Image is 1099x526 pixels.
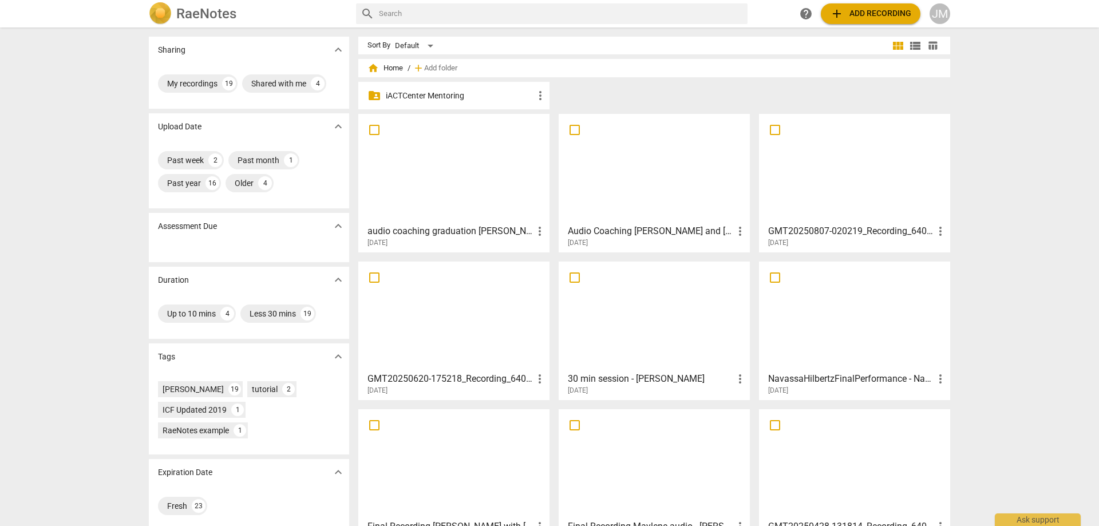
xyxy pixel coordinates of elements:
[220,307,234,321] div: 4
[908,39,922,53] span: view_list
[167,78,218,89] div: My recordings
[768,238,788,248] span: [DATE]
[158,220,217,232] p: Assessment Due
[891,39,905,53] span: view_module
[930,3,950,24] button: JM
[301,307,314,321] div: 19
[149,2,172,25] img: Logo
[222,77,236,90] div: 19
[231,404,244,416] div: 1
[424,64,457,73] span: Add folder
[367,386,388,396] span: [DATE]
[367,62,379,74] span: home
[830,7,844,21] span: add
[163,383,224,395] div: [PERSON_NAME]
[235,177,254,189] div: Older
[907,37,924,54] button: List view
[250,308,296,319] div: Less 30 mins
[768,224,934,238] h3: GMT20250807-020219_Recording_640x360 - Bonnie Dismore
[238,155,279,166] div: Past month
[367,224,533,238] h3: audio coaching graduation Kyla Colleen - Kyla Martin
[768,372,934,386] h3: NavassaHilbertzFinalPerformance - Navassa Hilbertz
[568,238,588,248] span: [DATE]
[568,372,733,386] h3: 30 min session - Nada Gawish
[362,266,545,395] a: GMT20250620-175218_Recording_640x360 - [PERSON_NAME][DATE]
[282,383,295,396] div: 2
[408,64,410,73] span: /
[234,424,246,437] div: 1
[228,383,241,396] div: 19
[379,5,743,23] input: Search
[330,41,347,58] button: Show more
[733,372,747,386] span: more_vert
[331,43,345,57] span: expand_more
[330,118,347,135] button: Show more
[192,499,205,513] div: 23
[395,37,437,55] div: Default
[331,350,345,363] span: expand_more
[568,386,588,396] span: [DATE]
[251,78,306,89] div: Shared with me
[799,7,813,21] span: help
[362,118,545,247] a: audio coaching graduation [PERSON_NAME] [PERSON_NAME][DATE]
[927,40,938,51] span: table_chart
[796,3,816,24] a: Help
[763,266,946,395] a: NavassaHilbertzFinalPerformance - Navassa Hilbertz[DATE]
[413,62,424,74] span: add
[367,238,388,248] span: [DATE]
[167,155,204,166] div: Past week
[830,7,911,21] span: Add recording
[330,464,347,481] button: Show more
[311,77,325,90] div: 4
[176,6,236,22] h2: RaeNotes
[208,153,222,167] div: 2
[167,500,187,512] div: Fresh
[252,383,278,395] div: tutorial
[934,224,947,238] span: more_vert
[533,89,547,102] span: more_vert
[367,89,381,102] span: folder_shared
[563,266,746,395] a: 30 min session - [PERSON_NAME][DATE]
[167,177,201,189] div: Past year
[763,118,946,247] a: GMT20250807-020219_Recording_640x360 - [PERSON_NAME][DATE]
[995,513,1081,526] div: Ask support
[331,120,345,133] span: expand_more
[331,219,345,233] span: expand_more
[284,153,298,167] div: 1
[367,62,403,74] span: Home
[533,224,547,238] span: more_vert
[167,308,216,319] div: Up to 10 mins
[149,2,347,25] a: LogoRaeNotes
[934,372,947,386] span: more_vert
[563,118,746,247] a: Audio Coaching [PERSON_NAME] and [PERSON_NAME] - 2025_08_29 07_52 PDT â__ Recording - [PERSON_NA...
[768,386,788,396] span: [DATE]
[733,224,747,238] span: more_vert
[330,271,347,288] button: Show more
[158,351,175,363] p: Tags
[330,348,347,365] button: Show more
[163,425,229,436] div: RaeNotes example
[163,404,227,416] div: ICF Updated 2019
[158,466,212,478] p: Expiration Date
[330,217,347,235] button: Show more
[924,37,941,54] button: Table view
[258,176,272,190] div: 4
[158,121,201,133] p: Upload Date
[158,274,189,286] p: Duration
[205,176,219,190] div: 16
[361,7,374,21] span: search
[568,224,733,238] h3: Audio Coaching Jodie and Susan - 2025_08_29 07_52 PDT â__ Recording - Susan McMillan
[386,90,533,102] p: iACTCenter Mentoring
[367,372,533,386] h3: GMT20250620-175218_Recording_640x360 - Brittany Davis
[367,41,390,50] div: Sort By
[890,37,907,54] button: Tile view
[533,372,547,386] span: more_vert
[331,465,345,479] span: expand_more
[158,44,185,56] p: Sharing
[821,3,920,24] button: Upload
[331,273,345,287] span: expand_more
